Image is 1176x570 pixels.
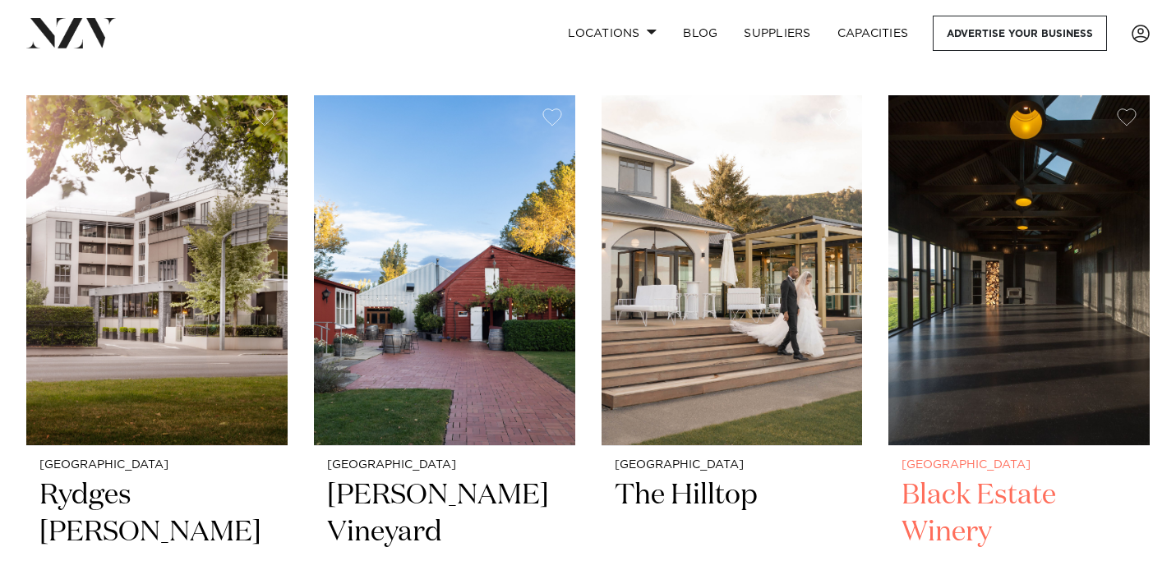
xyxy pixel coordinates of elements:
img: nzv-logo.png [26,18,116,48]
a: Capacities [824,16,922,51]
small: [GEOGRAPHIC_DATA] [39,459,274,471]
a: Advertise your business [933,16,1107,51]
a: Locations [555,16,670,51]
a: SUPPLIERS [731,16,823,51]
small: [GEOGRAPHIC_DATA] [615,459,850,471]
a: BLOG [670,16,731,51]
small: [GEOGRAPHIC_DATA] [902,459,1137,471]
small: [GEOGRAPHIC_DATA] [327,459,562,471]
